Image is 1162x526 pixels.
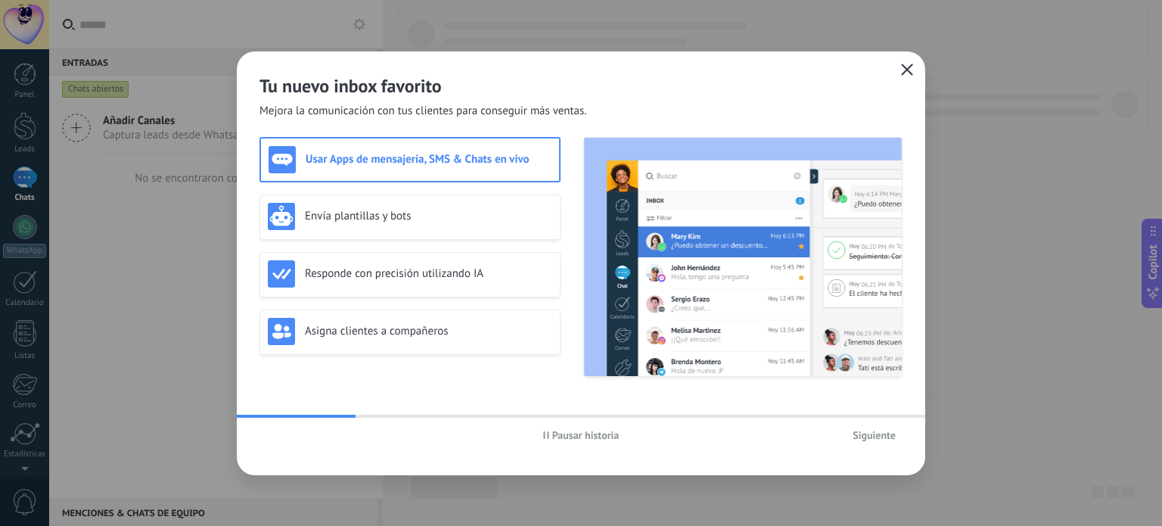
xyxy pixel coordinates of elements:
[305,266,552,281] h3: Responde con precisión utilizando IA
[306,152,551,167] h3: Usar Apps de mensajería, SMS & Chats en vivo
[552,430,620,440] span: Pausar historia
[536,424,626,447] button: Pausar historia
[259,74,903,98] h2: Tu nuevo inbox favorito
[259,104,587,119] span: Mejora la comunicación con tus clientes para conseguir más ventas.
[846,424,903,447] button: Siguiente
[853,430,896,440] span: Siguiente
[305,209,552,223] h3: Envía plantillas y bots
[305,324,552,338] h3: Asigna clientes a compañeros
